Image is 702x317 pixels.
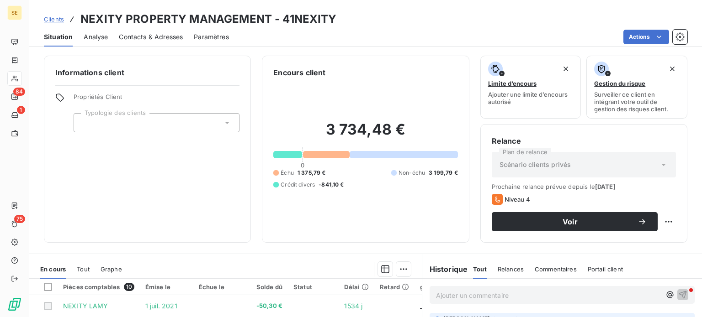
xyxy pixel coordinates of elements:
[319,181,344,189] span: -841,10 €
[298,169,326,177] span: 1 375,79 €
[420,283,474,291] div: generalAccountId
[273,67,325,78] h6: Encours client
[492,212,658,231] button: Voir
[344,302,362,310] span: 1534 j
[671,286,693,308] iframe: Intercom live chat
[505,196,530,203] span: Niveau 4
[145,302,177,310] span: 1 juil. 2021
[344,283,369,291] div: Délai
[119,32,183,42] span: Contacts & Adresses
[101,265,122,273] span: Graphe
[623,30,669,44] button: Actions
[124,283,134,291] span: 10
[500,160,571,169] span: Scénario clients privés
[7,297,22,312] img: Logo LeanPay
[399,169,425,177] span: Non-échu
[380,283,409,291] div: Retard
[252,283,282,291] div: Solde dû
[63,283,134,291] div: Pièces comptables
[488,91,574,105] span: Ajouter une limite d’encours autorisé
[7,5,22,20] div: SE
[40,265,66,273] span: En cours
[84,32,108,42] span: Analyse
[498,265,524,273] span: Relances
[492,135,676,146] h6: Relance
[594,80,645,87] span: Gestion du risque
[503,218,638,225] span: Voir
[429,169,458,177] span: 3 199,79 €
[77,265,90,273] span: Tout
[281,169,294,177] span: Échu
[44,16,64,23] span: Clients
[273,120,457,148] h2: 3 734,48 €
[44,32,73,42] span: Situation
[194,32,229,42] span: Paramètres
[74,93,239,106] span: Propriétés Client
[588,265,623,273] span: Portail client
[13,88,25,96] span: 84
[586,56,687,119] button: Gestion du risqueSurveiller ce client en intégrant votre outil de gestion des risques client.
[301,161,304,169] span: 0
[199,283,241,291] div: Échue le
[63,302,108,310] span: NEXITY LAMY
[420,302,423,310] span: _
[595,183,616,190] span: [DATE]
[488,80,537,87] span: Limite d’encours
[80,11,337,27] h3: NEXITY PROPERTY MANAGEMENT - 41NEXITY
[145,283,188,291] div: Émise le
[480,56,581,119] button: Limite d’encoursAjouter une limite d’encours autorisé
[492,183,676,190] span: Prochaine relance prévue depuis le
[81,119,89,127] input: Ajouter une valeur
[594,91,680,113] span: Surveiller ce client en intégrant votre outil de gestion des risques client.
[252,301,282,311] span: -50,30 €
[535,265,577,273] span: Commentaires
[17,106,25,114] span: 1
[473,265,487,273] span: Tout
[44,15,64,24] a: Clients
[55,67,239,78] h6: Informations client
[14,215,25,223] span: 75
[422,264,468,275] h6: Historique
[281,181,315,189] span: Crédit divers
[293,283,333,291] div: Statut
